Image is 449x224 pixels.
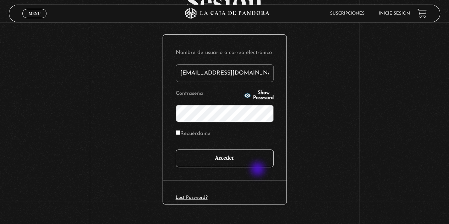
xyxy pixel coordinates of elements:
span: Menu [29,11,40,16]
a: Inicie sesión [379,11,410,16]
button: Show Password [244,91,274,100]
span: Cerrar [26,17,43,22]
input: Acceder [176,149,274,167]
label: Nombre de usuario o correo electrónico [176,48,274,59]
label: Contraseña [176,88,242,99]
a: View your shopping cart [417,9,427,18]
a: Lost Password? [176,195,208,200]
label: Recuérdame [176,129,210,140]
input: Recuérdame [176,130,180,135]
span: Show Password [253,91,274,100]
a: Suscripciones [330,11,365,16]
